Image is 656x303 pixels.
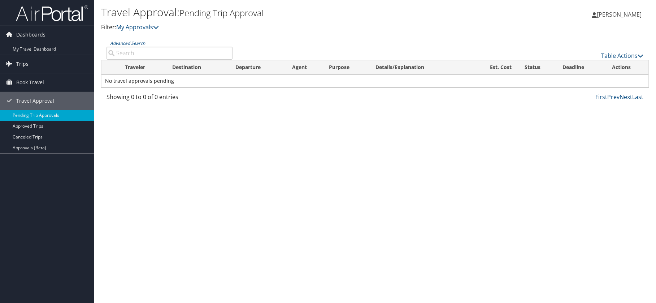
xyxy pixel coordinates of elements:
[16,73,44,91] span: Book Travel
[16,5,88,22] img: airportal-logo.png
[107,93,233,105] div: Showing 0 to 0 of 0 entries
[101,5,466,20] h1: Travel Approval:
[107,47,233,60] input: Advanced Search
[620,93,632,101] a: Next
[592,4,649,25] a: [PERSON_NAME]
[116,23,159,31] a: My Approvals
[16,92,54,110] span: Travel Approval
[118,60,166,74] th: Traveler: activate to sort column ascending
[166,60,229,74] th: Destination: activate to sort column ascending
[16,55,29,73] span: Trips
[286,60,322,74] th: Agent
[632,93,643,101] a: Last
[16,26,45,44] span: Dashboards
[556,60,605,74] th: Deadline: activate to sort column descending
[101,74,648,88] td: No travel approvals pending
[518,60,556,74] th: Status: activate to sort column ascending
[601,52,643,60] a: Table Actions
[179,7,264,19] small: Pending Trip Approval
[322,60,369,74] th: Purpose
[470,60,518,74] th: Est. Cost: activate to sort column ascending
[607,93,620,101] a: Prev
[101,23,466,32] p: Filter:
[369,60,470,74] th: Details/Explanation
[110,40,145,46] a: Advanced Search
[605,60,648,74] th: Actions
[595,93,607,101] a: First
[597,10,642,18] span: [PERSON_NAME]
[229,60,286,74] th: Departure: activate to sort column ascending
